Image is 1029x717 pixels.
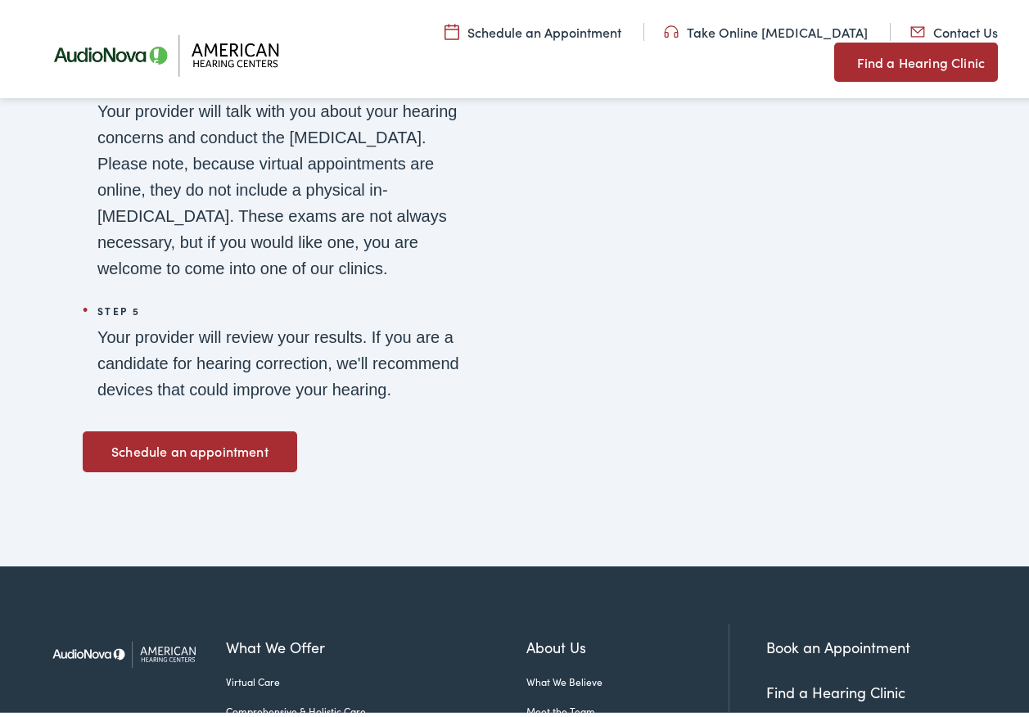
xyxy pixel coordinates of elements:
[766,633,910,653] a: Book an Appointment
[226,632,526,654] a: What We Offer
[526,670,729,685] a: What We Believe
[83,68,476,277] li: Your provider will talk with you about your hearing concerns and conduct the [MEDICAL_DATA]. Plea...
[664,19,679,37] img: utility icon
[83,294,476,399] li: Your provider will review your results. If you are a candidate for hearing correction, we'll reco...
[910,19,998,37] a: Contact Us
[526,700,729,715] a: Meet the Team
[226,700,526,715] a: Comprehensive & Holistic Care
[910,19,925,37] img: utility icon
[766,678,905,698] a: Find a Hearing Clinic
[83,427,297,468] a: Schedule an appointment
[97,294,476,320] span: Step 5
[834,38,998,78] a: Find a Hearing Clinic
[445,19,621,37] a: Schedule an Appointment
[42,620,214,680] img: American Hearing Centers
[445,19,459,37] img: utility icon
[226,670,526,685] a: Virtual Care
[664,19,868,37] a: Take Online [MEDICAL_DATA]
[834,48,849,68] img: utility icon
[526,632,729,654] a: About Us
